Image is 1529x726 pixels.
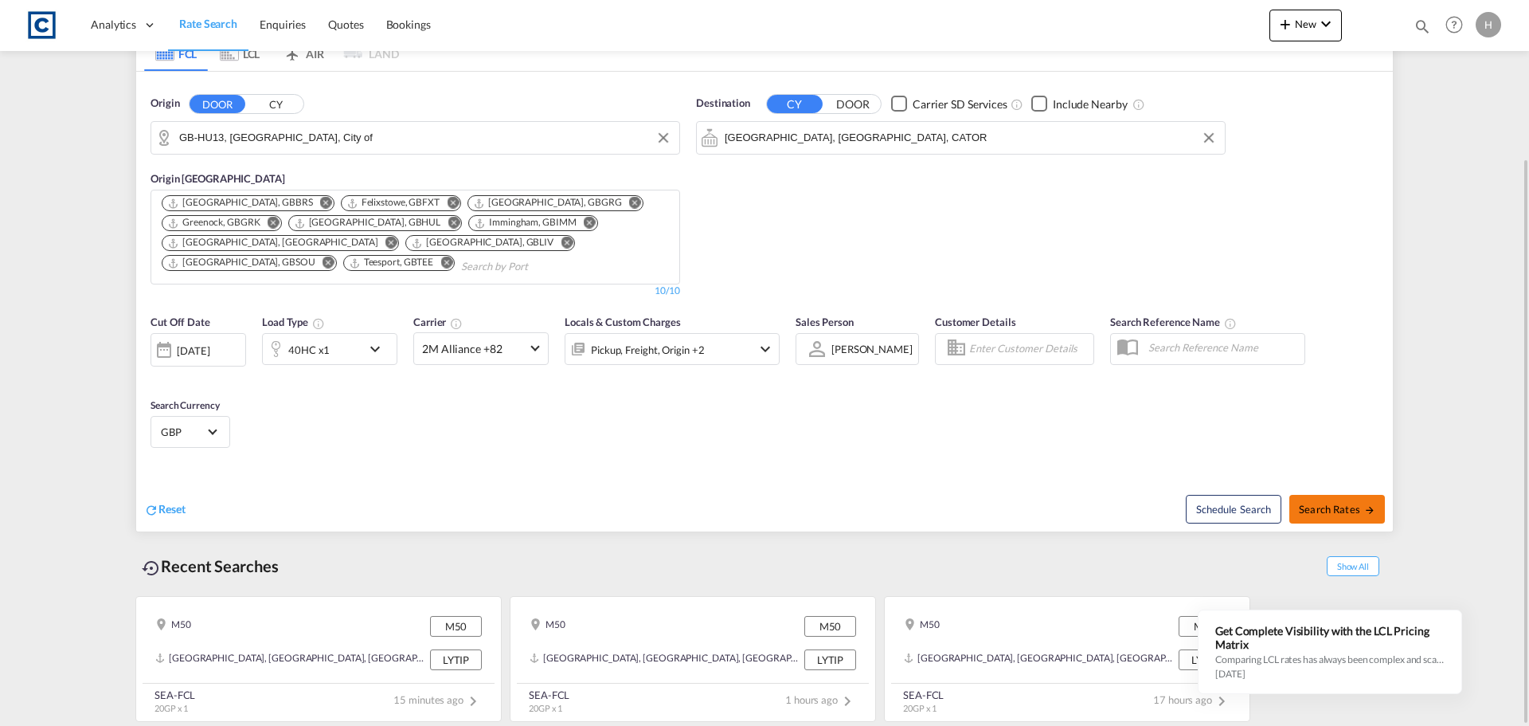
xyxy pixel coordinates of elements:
div: Press delete to remove this chip. [474,216,579,230]
div: London Gateway Port, GBLGP [167,236,377,249]
div: Teesport, GBTEE [349,256,434,269]
div: 10/10 [655,285,680,298]
div: icon-refreshReset [144,501,186,519]
span: Rate Search [179,17,237,30]
div: Press delete to remove this chip. [411,236,557,249]
div: Press delete to remove this chip. [167,196,316,210]
div: [DATE] [177,343,209,358]
div: Carrier SD Services [913,96,1007,112]
div: Origin DOOR CY GB-HU13, Kingston upon Hull, City ofOrigin [GEOGRAPHIC_DATA] Chips container. Use ... [136,72,1393,532]
div: [DATE] [151,333,246,367]
span: Origin [GEOGRAPHIC_DATA] [151,172,285,185]
button: Note: By default Schedule search will only considerorigin ports, destination ports and cut off da... [1186,495,1281,524]
button: Remove [550,236,574,252]
span: Destination [696,96,750,112]
div: 40HC x1icon-chevron-down [262,333,397,365]
span: 20GP x 1 [154,703,188,713]
div: M50 [530,616,565,637]
div: LYTIP [804,649,856,670]
span: Enquiries [260,18,306,31]
input: Search Reference Name [1140,336,1304,359]
div: LYTIP, Tripoli, Libya, Northern Africa, Africa [155,649,426,670]
div: Include Nearby [1053,96,1128,112]
div: LYTIP, Tripoli, Libya, Northern Africa, Africa [530,649,800,670]
div: Pickup Freight Origin Destination Factory Stuffingicon-chevron-down [565,333,780,365]
md-tab-item: AIR [272,36,335,71]
div: LYTIP [430,649,482,670]
button: Clear Input [1197,126,1221,150]
span: GBP [161,425,205,439]
span: 20GP x 1 [529,703,562,713]
md-icon: icon-airplane [283,45,302,57]
md-icon: icon-chevron-down [1316,14,1335,33]
div: Press delete to remove this chip. [349,256,437,269]
span: 1 hours ago [785,693,857,706]
div: icon-magnify [1414,18,1431,41]
button: Remove [436,196,460,212]
md-icon: icon-arrow-right [1364,504,1375,516]
div: Press delete to remove this chip. [346,196,443,210]
md-icon: icon-chevron-right [838,692,857,711]
span: Customer Details [935,316,1015,328]
md-icon: Unchecked: Search for CY (Container Yard) services for all selected carriers.Checked : Search for... [1011,98,1023,111]
span: Origin [151,96,179,112]
div: Hull, GBHUL [294,216,441,230]
md-tab-item: LCL [208,36,272,71]
button: Remove [257,216,281,232]
span: Reset [158,502,186,516]
div: Press delete to remove this chip. [294,216,444,230]
button: CY [248,95,303,113]
div: SEA-FCL [529,688,569,702]
md-chips-wrap: Chips container. Use arrow keys to select chips. [159,190,671,280]
span: Carrier [413,316,463,328]
img: 1fdb9190129311efbfaf67cbb4249bed.jpeg [24,7,60,43]
span: Search Currency [151,399,220,411]
span: Search Reference Name [1110,316,1237,328]
span: 15 minutes ago [393,693,483,706]
div: Liverpool, GBLIV [411,236,553,249]
md-icon: The selected Trucker/Carrierwill be displayed in the rate results If the rates are from another f... [450,317,463,330]
div: Press delete to remove this chip. [167,236,381,249]
input: Chips input. [461,254,612,280]
input: Enter Customer Details [969,337,1089,361]
md-icon: icon-plus 400-fg [1276,14,1295,33]
div: H [1476,12,1501,37]
md-checkbox: Checkbox No Ink [1031,96,1128,112]
span: Sales Person [796,316,854,328]
span: 2M Alliance +82 [422,341,526,357]
span: Cut Off Date [151,316,210,328]
div: M50 [155,616,191,637]
div: Grangemouth, GBGRG [473,196,622,210]
div: Pickup Freight Origin Destination Factory Stuffing [591,339,704,361]
span: Analytics [91,17,136,33]
recent-search-card: M50 M50[GEOGRAPHIC_DATA], [GEOGRAPHIC_DATA], [GEOGRAPHIC_DATA], [GEOGRAPHIC_DATA], [GEOGRAPHIC_DA... [884,596,1250,722]
md-icon: Unchecked: Ignores neighbouring ports when fetching rates.Checked : Includes neighbouring ports w... [1132,98,1145,111]
button: Remove [437,216,461,232]
div: Recent Searches [135,548,285,584]
div: M50 [430,616,482,637]
md-icon: icon-magnify [1414,18,1431,35]
span: Load Type [262,316,325,328]
button: DOOR [825,95,881,113]
div: LYTIP [1179,649,1230,670]
input: Search by Port [725,126,1217,150]
div: Bristol, GBBRS [167,196,313,210]
input: Search by Door [179,126,671,150]
button: Remove [573,216,597,232]
div: SEA-FCL [154,688,195,702]
button: DOOR [190,95,245,113]
div: [PERSON_NAME] [831,343,913,355]
button: Remove [619,196,643,212]
span: Locals & Custom Charges [565,316,681,328]
button: Remove [430,256,454,272]
div: Felixstowe, GBFXT [346,196,440,210]
md-icon: icon-chevron-right [1212,692,1231,711]
div: SEA-FCL [903,688,944,702]
div: Help [1441,11,1476,40]
md-checkbox: Checkbox No Ink [891,96,1007,112]
md-input-container: Toronto, ON, CATOR [697,122,1225,154]
span: Quotes [328,18,363,31]
md-icon: icon-backup-restore [142,559,161,578]
md-datepicker: Select [151,364,162,386]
